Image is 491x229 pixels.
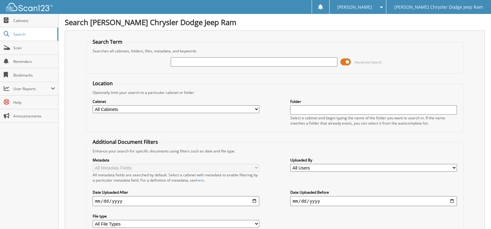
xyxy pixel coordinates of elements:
span: Reminders [13,59,55,64]
div: All metadata fields are searched by default. Select a cabinet with metadata to enable filtering b... [93,172,259,183]
label: Folder [290,99,457,104]
span: [PERSON_NAME] Chrysler Dodge Jeep Ram [394,5,483,9]
label: File type [93,214,259,219]
legend: Location [90,80,116,87]
span: Help [13,100,55,105]
span: Scan [13,45,55,51]
label: Metadata [93,157,259,163]
span: User Reports [13,86,51,91]
div: Optionally limit your search to a particular cabinet or folder [90,90,460,95]
span: [PERSON_NAME] [337,5,372,9]
div: Searches all cabinets, folders, files, metadata, and keywords [90,48,460,54]
input: end [290,196,457,206]
span: Announcements [13,113,55,119]
legend: Search Term [90,38,125,45]
label: Date Uploaded Before [290,190,457,195]
a: here [196,178,204,183]
span: Bookmarks [13,73,55,78]
span: Search [13,32,54,37]
label: Date Uploaded After [93,190,259,195]
iframe: Chat Widget [460,199,491,229]
h1: Search [PERSON_NAME] Chrysler Dodge Jeep Ram [65,17,485,27]
span: Advanced Search [354,60,382,64]
img: scan123-logo-white.svg [6,3,53,11]
label: Cabinet [93,99,259,104]
span: Cabinets [13,18,55,23]
div: Enhance your search for specific documents using filters such as date and file type. [90,148,460,154]
legend: Additional Document Filters [90,139,161,145]
div: Select a cabinet and begin typing the name of the folder you want to search in. If the name match... [290,115,457,126]
label: Uploaded By [290,157,457,163]
input: start [93,196,259,206]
